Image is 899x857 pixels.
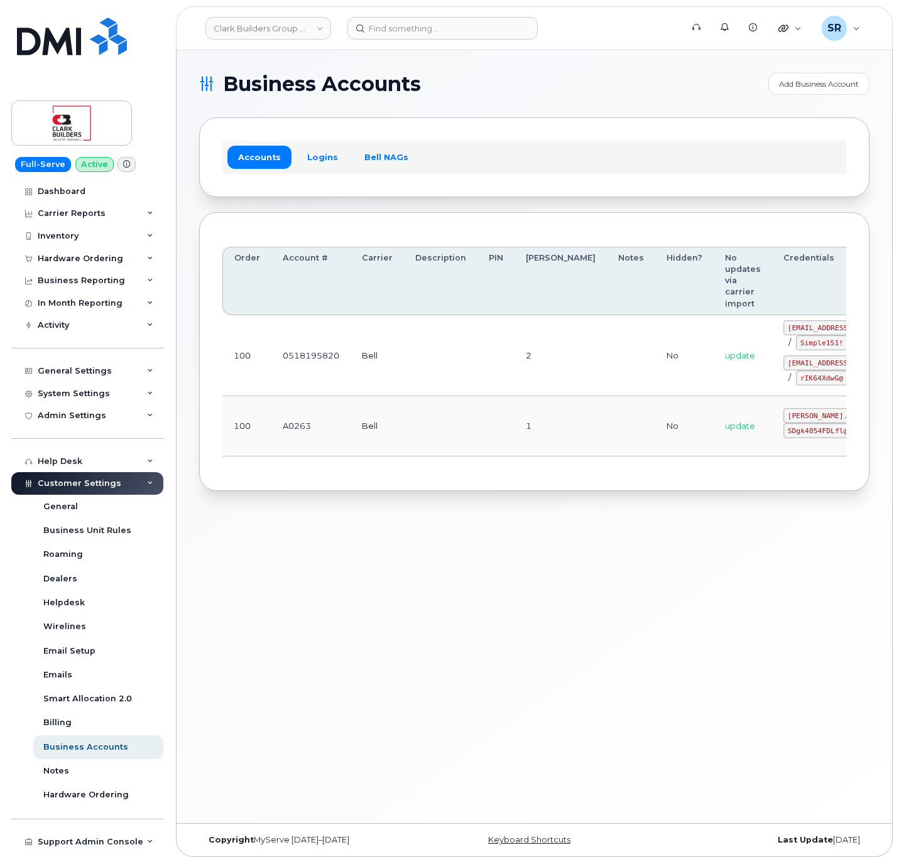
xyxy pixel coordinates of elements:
[209,835,254,844] strong: Copyright
[222,315,271,396] td: 100
[488,835,570,844] a: Keyboard Shortcuts
[199,835,423,845] div: MyServe [DATE]–[DATE]
[354,146,419,168] a: Bell NAGs
[351,247,404,315] th: Carrier
[271,247,351,315] th: Account #
[227,146,291,168] a: Accounts
[714,247,772,315] th: No updates via carrier import
[768,73,869,95] a: Add Business Account
[404,247,477,315] th: Description
[271,396,351,456] td: A0263
[222,247,271,315] th: Order
[725,421,755,431] span: update
[515,247,607,315] th: [PERSON_NAME]
[778,835,833,844] strong: Last Update
[477,247,515,315] th: PIN
[223,75,421,94] span: Business Accounts
[655,315,714,396] td: No
[725,350,755,360] span: update
[646,835,869,845] div: [DATE]
[607,247,655,315] th: Notes
[783,423,856,438] code: SDgk4054FDLfl@@
[655,396,714,456] td: No
[222,396,271,456] td: 100
[655,247,714,315] th: Hidden?
[297,146,349,168] a: Logins
[351,315,404,396] td: Bell
[351,396,404,456] td: Bell
[844,802,890,848] iframe: Messenger Launcher
[788,372,791,382] span: /
[515,315,607,396] td: 2
[796,335,847,350] code: Simple151!
[515,396,607,456] td: 1
[783,408,882,423] code: [PERSON_NAME].simplex
[788,337,791,347] span: /
[796,370,847,385] code: rIK64XdwG@
[271,315,351,396] td: 0518195820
